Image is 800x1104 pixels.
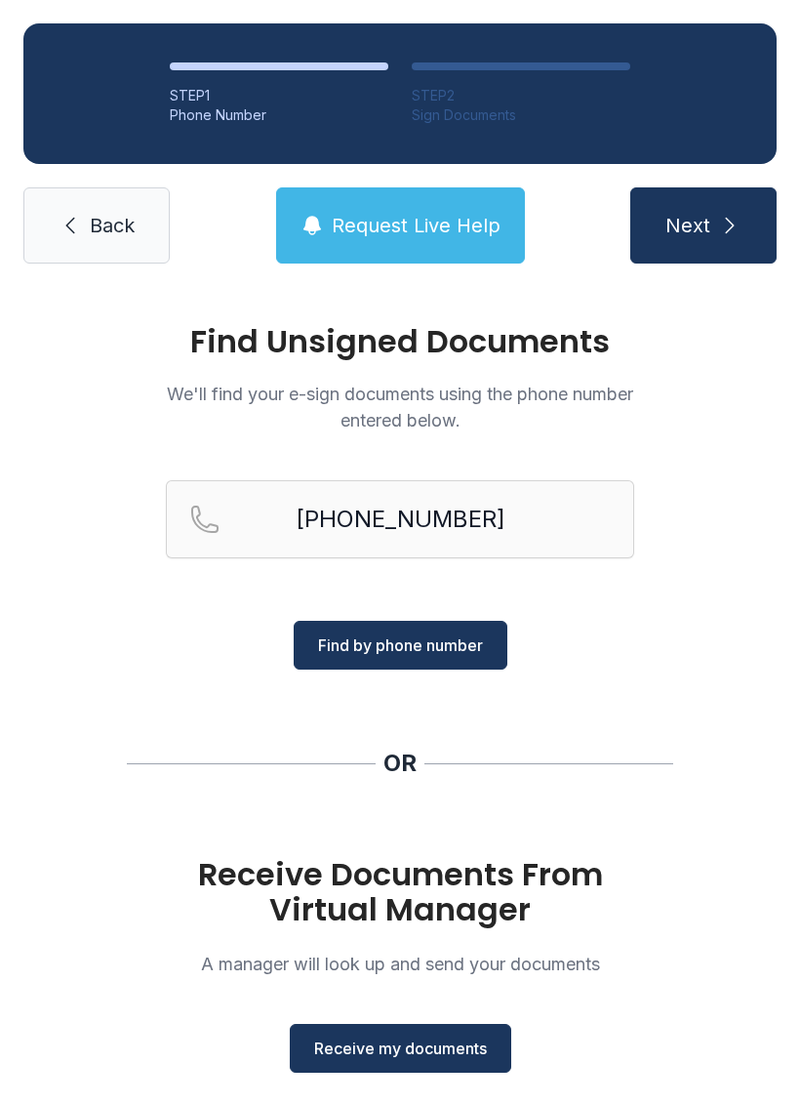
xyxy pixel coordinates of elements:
[383,748,417,779] div: OR
[314,1037,487,1060] span: Receive my documents
[166,480,634,558] input: Reservation phone number
[318,634,483,657] span: Find by phone number
[166,326,634,357] h1: Find Unsigned Documents
[166,381,634,433] p: We'll find your e-sign documents using the phone number entered below.
[166,951,634,977] p: A manager will look up and send your documents
[412,86,630,105] div: STEP 2
[665,212,710,239] span: Next
[166,857,634,927] h1: Receive Documents From Virtual Manager
[170,105,388,125] div: Phone Number
[90,212,135,239] span: Back
[332,212,500,239] span: Request Live Help
[412,105,630,125] div: Sign Documents
[170,86,388,105] div: STEP 1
